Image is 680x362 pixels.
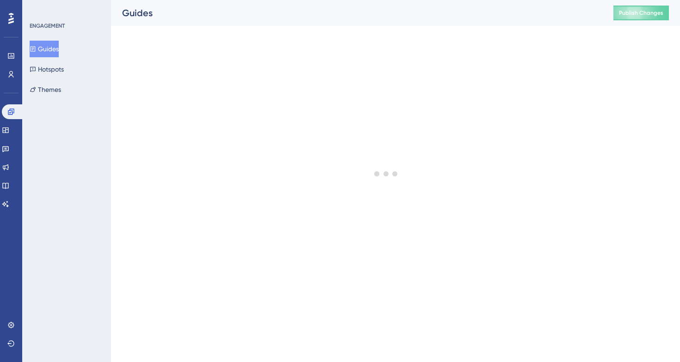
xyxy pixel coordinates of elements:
[122,6,590,19] div: Guides
[613,6,669,20] button: Publish Changes
[619,9,663,17] span: Publish Changes
[30,41,59,57] button: Guides
[30,22,65,30] div: ENGAGEMENT
[30,81,61,98] button: Themes
[30,61,64,78] button: Hotspots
